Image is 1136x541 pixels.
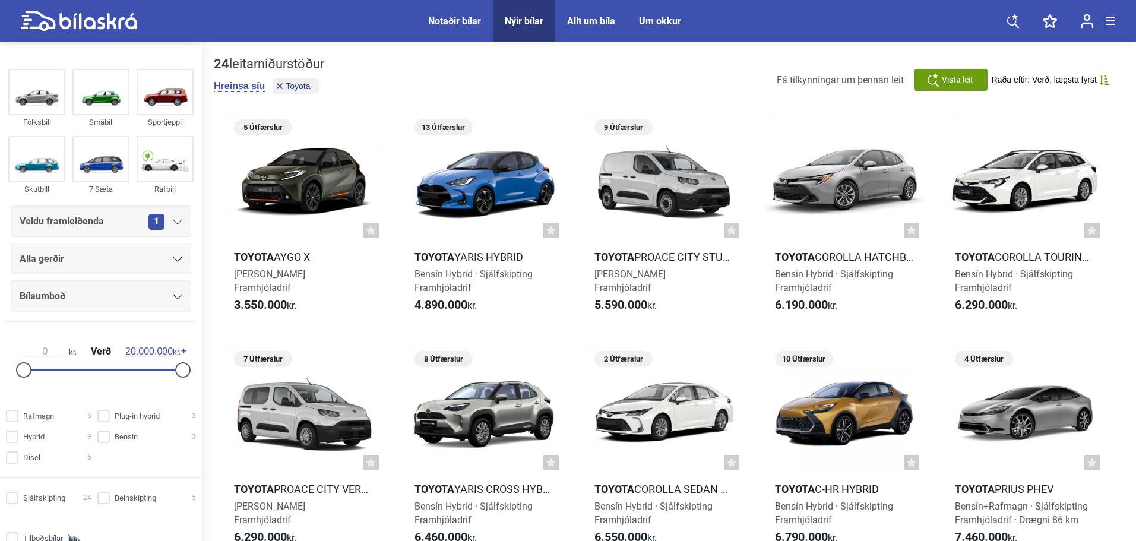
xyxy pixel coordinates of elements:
a: ToyotaCorolla Touring Sports HybridBensín Hybrid · SjálfskiptingFramhjóladrif6.290.000kr. [944,115,1106,323]
span: [PERSON_NAME] Framhjóladrif [234,501,305,526]
span: Bensín Hybrid · Sjálfskipting Framhjóladrif [414,268,533,293]
h2: Prius PHEV [944,482,1106,496]
button: Toyota [273,78,318,94]
b: 5.590.000 [594,298,647,312]
span: Rafmagn [23,410,54,422]
a: ToyotaCorolla Hatchback HybridBensín Hybrid · SjálfskiptingFramhjóladrif6.190.000kr. [764,115,926,323]
div: Smábíl [72,115,129,129]
a: 5 ÚtfærslurToyotaAygo X[PERSON_NAME]Framhjóladrif3.550.000kr. [223,115,385,323]
span: Bensín Hybrid · Sjálfskipting Framhjóladrif [414,501,533,526]
span: kr. [234,298,296,312]
b: Toyota [234,483,274,495]
div: Skutbíll [8,182,65,196]
span: 6 [87,451,91,464]
a: 13 ÚtfærslurToyotaYaris HybridBensín Hybrid · SjálfskiptingFramhjóladrif4.890.000kr. [404,115,565,323]
b: 6.290.000 [955,298,1008,312]
span: Sjálfskipting [23,492,65,504]
span: [PERSON_NAME] Framhjóladrif [594,268,666,293]
span: kr. [21,346,77,357]
b: 3.550.000 [234,298,287,312]
div: 7 Sæta [72,182,129,196]
span: 1 [148,214,164,230]
span: Verð [88,347,114,356]
span: 5 [192,492,196,504]
span: Hybrid [23,431,45,443]
h2: Aygo X [223,250,385,264]
span: [PERSON_NAME] Framhjóladrif [234,268,305,293]
button: Hreinsa síu [214,80,265,92]
span: kr. [414,298,477,312]
h2: Yaris Hybrid [404,250,565,264]
span: Bensín Hybrid · Sjálfskipting Framhjóladrif [775,501,893,526]
b: Toyota [955,483,995,495]
span: Raða eftir: Verð, lægsta fyrst [992,75,1097,85]
span: 4 Útfærslur [961,351,1007,367]
h2: Proace City Stuttur [584,250,745,264]
h2: Corolla Sedan Hybrid [584,482,745,496]
span: 5 Útfærslur [240,119,286,135]
span: kr. [125,346,181,357]
b: 24 [214,56,229,71]
span: Bílaumboð [20,288,65,305]
a: Allt um bíla [567,15,615,27]
span: Toyota [286,82,310,90]
b: Toyota [414,483,454,495]
h2: Corolla Touring Sports Hybrid [944,250,1106,264]
span: 5 [87,410,91,422]
b: Toyota [594,483,634,495]
span: kr. [594,298,657,312]
a: 9 ÚtfærslurToyotaProace City Stuttur[PERSON_NAME]Framhjóladrif5.590.000kr. [584,115,745,323]
span: 2 Útfærslur [600,351,647,367]
span: 10 Útfærslur [781,351,827,367]
div: Rafbíll [137,182,194,196]
span: kr. [955,298,1017,312]
span: 9 Útfærslur [600,119,647,135]
b: Toyota [955,251,995,263]
span: Veldu framleiðenda [20,213,104,230]
img: user-login.svg [1081,14,1094,29]
span: Bensín Hybrid · Sjálfskipting Framhjóladrif [594,501,713,526]
h2: Corolla Hatchback Hybrid [764,250,926,264]
div: leitarniðurstöður [214,56,324,72]
b: 6.190.000 [775,298,828,312]
button: Raða eftir: Verð, lægsta fyrst [992,75,1109,85]
span: 7 Útfærslur [240,351,286,367]
h2: C-HR HYBRID [764,482,926,496]
b: 4.890.000 [414,298,467,312]
span: 9 [87,431,91,443]
span: Vista leit [942,74,973,86]
span: 13 Útfærslur [420,119,467,135]
div: Fólksbíll [8,115,65,129]
span: Bensín Hybrid · Sjálfskipting Framhjóladrif [955,268,1073,293]
span: 3 [192,431,196,443]
span: Bensín+Rafmagn · Sjálfskipting Framhjóladrif · Drægni 86 km [955,501,1088,526]
span: 3 [192,410,196,422]
a: Um okkur [639,15,681,27]
span: Fá tilkynningar um þennan leit [777,74,904,86]
span: Bensín [115,431,138,443]
b: Toyota [414,251,454,263]
b: Toyota [775,251,815,263]
span: 24 [83,492,91,504]
span: Alla gerðir [20,251,64,267]
a: Nýir bílar [505,15,543,27]
span: kr. [775,298,837,312]
h2: Yaris Cross Hybrid [404,482,565,496]
span: Plug-in hybrid [115,410,160,422]
b: Toyota [234,251,274,263]
a: Notaðir bílar [428,15,481,27]
span: Dísel [23,451,40,464]
b: Toyota [594,251,634,263]
span: 8 Útfærslur [420,351,467,367]
div: Sportjeppi [137,115,194,129]
span: Beinskipting [115,492,156,504]
span: Bensín Hybrid · Sjálfskipting Framhjóladrif [775,268,893,293]
h2: Proace City Verso Stuttur [223,482,385,496]
b: Toyota [775,483,815,495]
